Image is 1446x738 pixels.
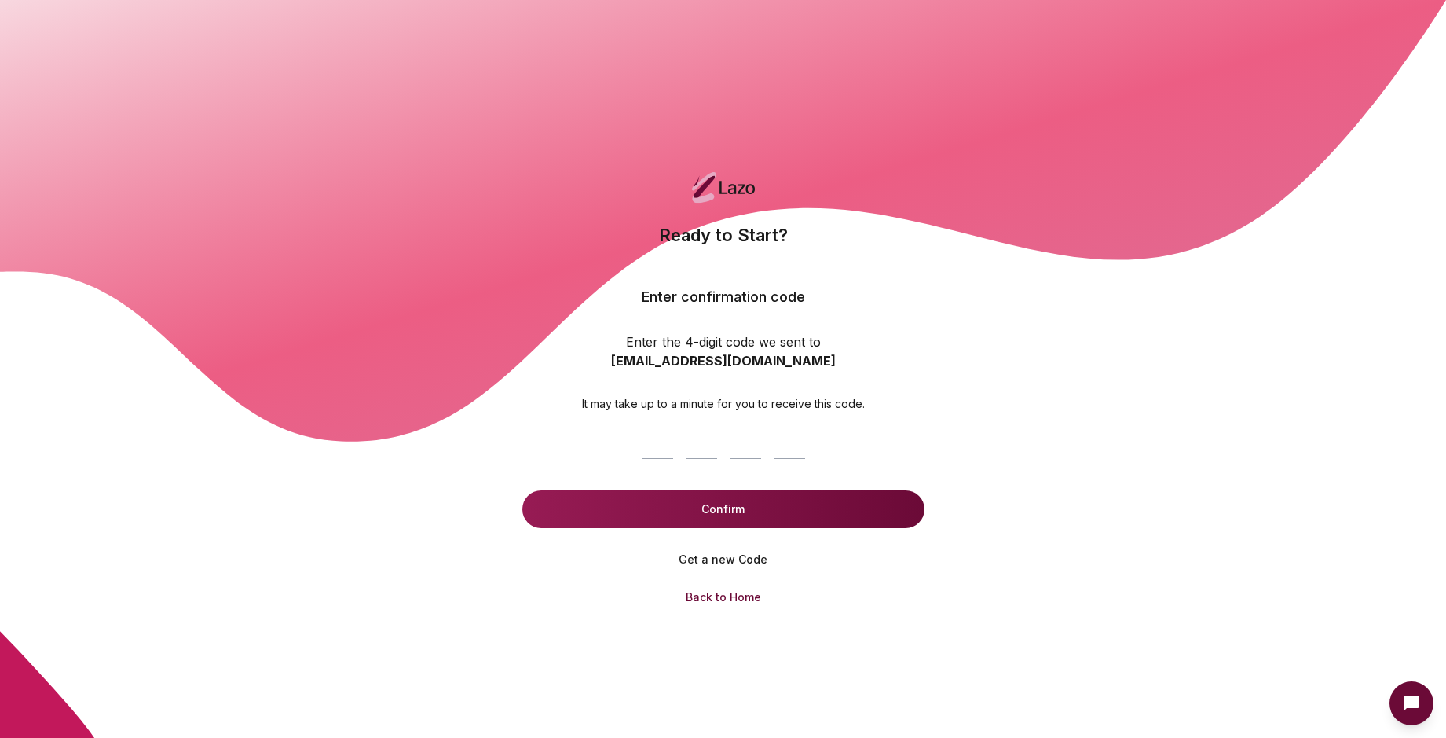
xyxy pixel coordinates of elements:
p: Enter the 4-digit code we sent to [626,332,821,351]
p: It may take up to a minute for you to receive this code. [582,395,865,412]
h4: Enter confirmation code [642,286,805,307]
strong: [EMAIL_ADDRESS][DOMAIN_NAME] [611,353,836,369]
button: Get a new Code [522,541,924,578]
button: Back to Home [673,578,774,616]
h2: Ready to Start? [659,222,788,286]
button: Confirm [522,490,924,528]
button: Open Intercom messenger [1389,681,1433,725]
